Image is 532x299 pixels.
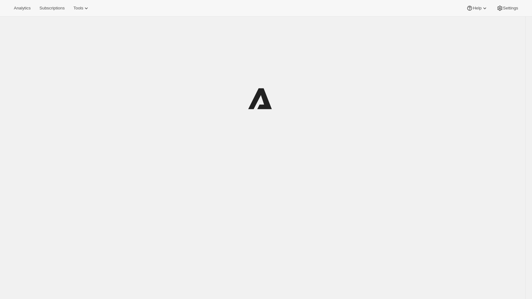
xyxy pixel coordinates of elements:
[473,6,481,11] span: Help
[503,6,518,11] span: Settings
[39,6,65,11] span: Subscriptions
[70,4,93,13] button: Tools
[73,6,83,11] span: Tools
[463,4,491,13] button: Help
[493,4,522,13] button: Settings
[14,6,31,11] span: Analytics
[36,4,68,13] button: Subscriptions
[10,4,34,13] button: Analytics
